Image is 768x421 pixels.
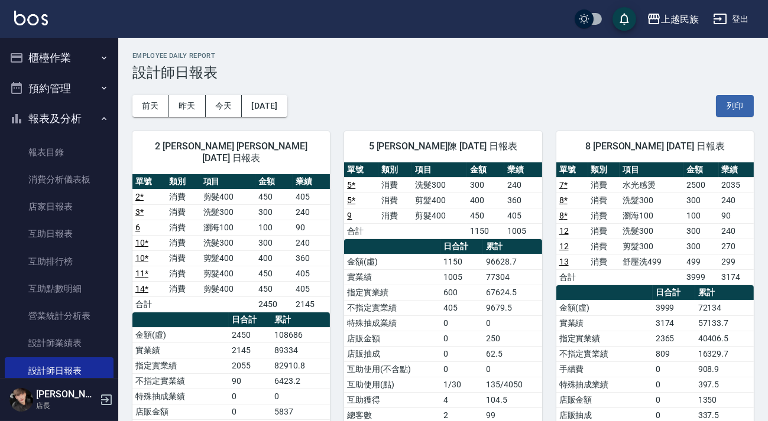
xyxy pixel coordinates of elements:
[440,254,483,269] td: 1150
[556,346,653,361] td: 不指定實業績
[695,346,754,361] td: 16329.7
[467,208,504,223] td: 450
[255,281,293,296] td: 450
[642,7,704,31] button: 上越民族
[483,377,542,392] td: 135/4050
[483,392,542,407] td: 104.5
[200,220,255,235] td: 瀏海100
[5,166,114,193] a: 消費分析儀表板
[483,361,542,377] td: 0
[271,404,330,419] td: 5837
[5,220,114,247] a: 互助日報表
[229,358,271,373] td: 2055
[588,192,620,208] td: 消費
[620,162,683,178] th: 項目
[719,223,754,239] td: 240
[683,208,718,223] td: 100
[135,223,140,232] a: 6
[271,312,330,328] th: 累計
[5,248,114,275] a: 互助排行榜
[504,208,542,223] td: 405
[716,95,754,117] button: 列印
[588,162,620,178] th: 類別
[440,300,483,315] td: 405
[200,266,255,281] td: 剪髮400
[200,204,255,220] td: 洗髮300
[504,192,542,208] td: 360
[5,139,114,166] a: 報表目錄
[620,177,683,192] td: 水光感燙
[483,300,542,315] td: 9679.5
[467,223,504,239] td: 1150
[683,269,718,285] td: 3999
[132,95,169,117] button: 前天
[344,162,378,178] th: 單號
[358,141,527,152] span: 5 [PERSON_NAME]陳 [DATE] 日報表
[229,389,271,404] td: 0
[242,95,287,117] button: [DATE]
[271,327,330,342] td: 108686
[440,239,483,254] th: 日合計
[504,162,542,178] th: 業績
[556,162,588,178] th: 單號
[166,174,200,190] th: 類別
[556,315,653,331] td: 實業績
[5,193,114,220] a: 店家日報表
[5,357,114,384] a: 設計師日報表
[653,315,695,331] td: 3174
[683,177,718,192] td: 2500
[683,254,718,269] td: 499
[229,312,271,328] th: 日合計
[271,342,330,358] td: 89334
[653,346,695,361] td: 809
[695,285,754,301] th: 累計
[653,392,695,407] td: 0
[556,269,588,285] td: 合計
[504,177,542,192] td: 240
[695,300,754,315] td: 72134
[132,404,229,419] td: 店販金額
[5,302,114,329] a: 營業統計分析表
[166,266,200,281] td: 消費
[556,162,754,285] table: a dense table
[132,342,229,358] td: 實業績
[5,275,114,302] a: 互助點數明細
[271,373,330,389] td: 6423.2
[5,73,114,104] button: 預約管理
[344,269,440,285] td: 實業績
[620,239,683,254] td: 剪髮300
[719,162,754,178] th: 業績
[683,192,718,208] td: 300
[132,174,330,312] table: a dense table
[695,315,754,331] td: 57133.7
[200,250,255,266] td: 剪髮400
[661,12,699,27] div: 上越民族
[467,192,504,208] td: 400
[378,162,412,178] th: 類別
[344,346,440,361] td: 店販抽成
[378,208,412,223] td: 消費
[293,174,330,190] th: 業績
[559,241,569,251] a: 12
[588,239,620,254] td: 消費
[347,211,352,220] a: 9
[229,327,271,342] td: 2450
[344,331,440,346] td: 店販金額
[440,285,483,300] td: 600
[147,141,316,164] span: 2 [PERSON_NAME] [PERSON_NAME] [DATE] 日報表
[556,361,653,377] td: 手續費
[556,377,653,392] td: 特殊抽成業績
[483,285,542,300] td: 67624.5
[132,327,229,342] td: 金額(虛)
[683,239,718,254] td: 300
[344,285,440,300] td: 指定實業績
[229,373,271,389] td: 90
[683,223,718,239] td: 300
[620,223,683,239] td: 洗髮300
[166,220,200,235] td: 消費
[556,392,653,407] td: 店販金額
[5,329,114,357] a: 設計師業績表
[483,331,542,346] td: 250
[200,174,255,190] th: 項目
[412,177,467,192] td: 洗髮300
